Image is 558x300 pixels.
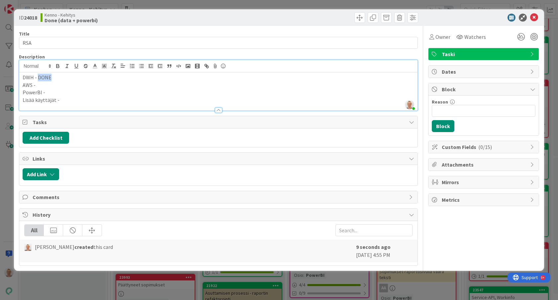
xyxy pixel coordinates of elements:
[23,74,414,81] p: DWH - DONE
[24,244,32,251] img: PM
[45,12,98,18] span: Kenno - Kehitys
[442,178,527,186] span: Mirrors
[33,193,406,201] span: Comments
[23,132,69,144] button: Add Checklist
[356,243,413,259] div: [DATE] 4:55 PM
[356,244,391,250] b: 9 seconds ago
[432,120,454,132] button: Block
[335,224,413,236] input: Search...
[23,96,414,104] p: Lisää käyttäjät -
[478,144,492,150] span: ( 0/15 )
[19,37,418,49] input: type card name here...
[405,100,414,109] img: Hd6QHNB22Tefik0yThpAMlsUmLxMnJWL.jpg
[19,54,45,60] span: Description
[25,225,44,236] div: All
[442,68,527,76] span: Dates
[432,99,448,105] label: Reason
[33,155,406,163] span: Links
[45,18,98,23] b: Done (data + powerbi)
[33,211,406,219] span: History
[442,143,527,151] span: Custom Fields
[23,89,414,96] p: PowerBI -
[23,168,59,180] button: Add Link
[442,50,527,58] span: Taski
[33,118,406,126] span: Tasks
[14,1,30,9] span: Support
[442,161,527,169] span: Attachments
[442,85,527,93] span: Block
[435,33,450,41] span: Owner
[464,33,486,41] span: Watchers
[24,14,37,21] b: 24018
[34,3,37,8] div: 9+
[442,196,527,204] span: Metrics
[35,243,113,251] span: [PERSON_NAME] this card
[19,14,37,22] span: ID
[23,81,414,89] p: AWS -
[74,244,93,250] b: created
[19,31,30,37] label: Title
